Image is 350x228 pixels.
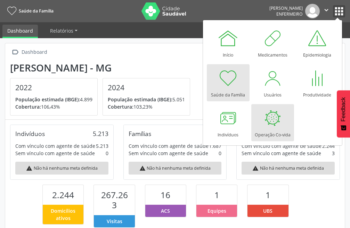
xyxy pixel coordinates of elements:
a: Medicamentos [251,24,294,61]
span: População estimada (IBGE): [15,96,80,103]
div: 0 [219,150,221,157]
img: img [305,4,320,18]
span: Cobertura: [108,103,133,110]
span: Cobertura: [15,103,41,110]
span: 2.244 [52,189,74,201]
a: Início [207,24,250,61]
a: Saúde da Família [5,5,54,17]
span: Saúde da Família [19,8,54,14]
div: 2.244 [322,142,335,150]
button: apps [333,5,345,17]
a: Operação Co-vida [251,104,294,141]
span: ACS [161,207,170,214]
a: Saúde da Família [207,64,250,101]
div: Famílias [129,130,151,137]
h4: 2022 [15,83,92,92]
div: Dashboard [20,47,48,57]
a:  Dashboard [10,47,48,57]
i:  [10,47,20,57]
p: 4.899 [15,96,92,103]
div: 5.213 [93,130,108,137]
button:  [320,4,333,18]
i: warning [26,165,32,171]
span: 1 [266,189,270,201]
div: 1.687 [209,142,221,150]
h4: 2024 [108,83,185,92]
p: 5.051 [108,96,185,103]
a: Relatórios [45,25,82,37]
div: 5.213 [96,142,108,150]
div: Não há nenhuma meta definida [15,162,108,175]
span: Enfermeiro [276,11,303,17]
p: 103,23% [108,103,185,110]
p: 106,43% [15,103,92,110]
div: [PERSON_NAME] - MG [10,62,195,74]
div: Sem vínculo com agente de saúde [15,150,95,157]
a: Produtividade [296,64,339,101]
span: Equipes [207,207,226,214]
div: Com vínculo com agente de saúde [15,142,95,150]
div: Com vínculo com agente de saúde [129,142,209,150]
a: Epidemiologia [296,24,339,61]
div: Sem vínculo com agente de saúde [129,150,208,157]
i:  [323,6,330,14]
div: 3 [332,150,335,157]
span: 267.263 [101,189,128,211]
span: Domicílios ativos [45,207,81,222]
span: UBS [263,207,272,214]
i: warning [252,165,259,171]
span: 1 [214,189,219,201]
div: Não há nenhuma meta definida [242,162,335,175]
div: Sem vínculo com agente de saúde [242,150,321,157]
div: Indivíduos [15,130,45,137]
a: Usuários [251,64,294,101]
div: 0 [106,150,108,157]
a: Indivíduos [207,104,250,141]
button: Feedback - Mostrar pesquisa [337,90,350,137]
span: População estimada (IBGE): [108,96,172,103]
i: warning [139,165,146,171]
span: Visitas [107,218,122,225]
span: Feedback [340,97,347,121]
div: [PERSON_NAME] [269,5,303,11]
div: Com vínculo com agente de saúde [242,142,321,150]
div: Não há nenhuma meta definida [129,162,222,175]
span: Relatórios [50,27,73,34]
span: 16 [161,189,170,201]
a: Dashboard [2,25,38,38]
